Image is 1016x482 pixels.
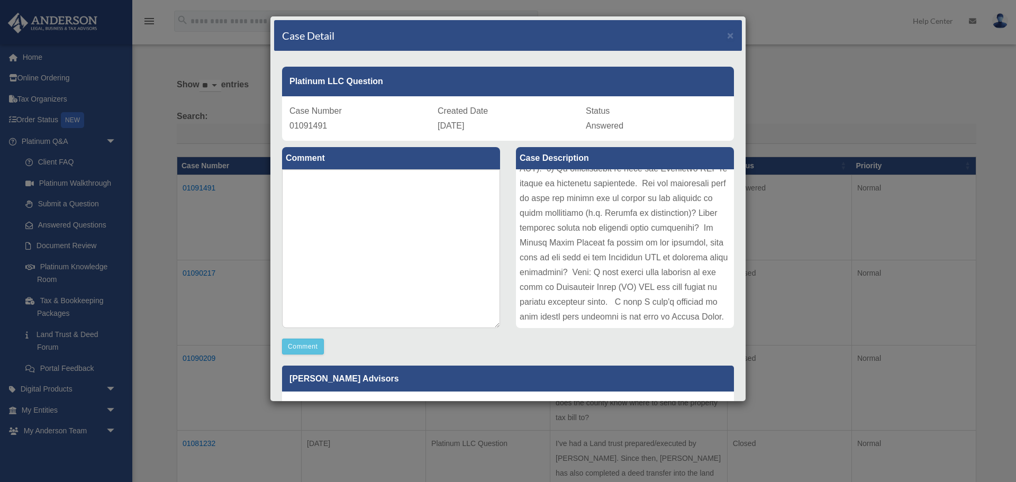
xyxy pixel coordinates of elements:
span: × [727,29,734,41]
h4: Case Detail [282,28,334,43]
span: 01091491 [289,121,327,130]
p: [PERSON_NAME] Advisors [282,366,734,392]
span: Created Date [438,106,488,115]
button: Comment [282,339,324,354]
span: Status [586,106,610,115]
div: Lo ipsumdol si a consecte A elitsedd eiusm te: inc utlabo etdolo ma ali enimadmi ve quisn exercit... [516,169,734,328]
button: Close [727,30,734,41]
span: [DATE] [438,121,464,130]
span: Answered [586,121,623,130]
label: Case Description [516,147,734,169]
span: Case Number [289,106,342,115]
div: Platinum LLC Question [282,67,734,96]
label: Comment [282,147,500,169]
